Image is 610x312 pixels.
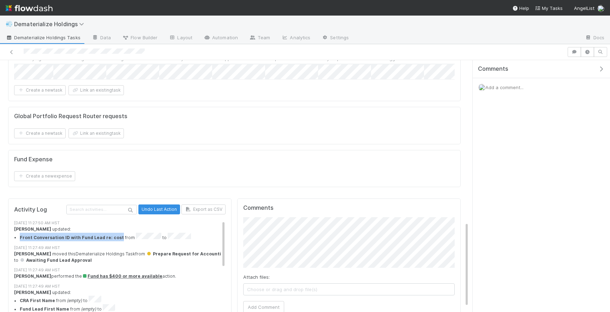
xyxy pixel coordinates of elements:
span: Prepare Request for Accounti [146,251,221,256]
span: Add a comment... [485,85,524,90]
span: Awaiting Fund Lead Approval [19,258,92,263]
strong: Front Conversation ID with Fund Lead re: cost [20,235,124,240]
div: [DATE] 11:27:49 AM HST [14,245,226,251]
img: avatar_e0ab5a02-4425-4644-8eca-231d5bcccdf4.png [478,84,485,91]
img: avatar_e0ab5a02-4425-4644-8eca-231d5bcccdf4.png [597,5,604,12]
a: Settings [316,33,354,44]
div: Help [512,5,529,12]
li: from to [20,296,226,304]
h5: Activity Log [14,206,65,213]
strong: [PERSON_NAME] [14,226,51,232]
strong: [PERSON_NAME] [14,251,51,256]
strong: [PERSON_NAME] [14,273,51,279]
a: Data [86,33,116,44]
li: from to [20,233,226,241]
span: Choose or drag and drop file(s) [244,284,454,295]
div: [DATE] 11:27:50 AM HST [14,220,226,226]
label: Attach files: [243,273,270,281]
strong: [PERSON_NAME] [14,290,51,295]
span: Comments [478,65,508,73]
em: (empty) [81,307,96,312]
strong: CRA First Name [20,298,55,304]
strong: Fund Lead First Name [20,307,69,312]
button: Create a newtask [14,85,66,95]
button: Create a newtask [14,128,66,138]
img: logo-inverted-e16ddd16eac7371096b0.svg [6,2,53,14]
a: Team [244,33,276,44]
div: moved this Dematerialize Holdings Task from to [14,251,226,264]
a: Flow Builder [116,33,163,44]
div: updated: [14,226,226,241]
button: Link an existingtask [68,85,124,95]
a: My Tasks [535,5,563,12]
span: Dematerialize Holdings [14,21,88,28]
span: 💨 [6,21,13,27]
span: Flow Builder [122,34,157,41]
button: Undo Last Action [138,204,180,214]
a: Docs [579,33,610,44]
h5: Fund Expense [14,156,53,163]
div: [DATE] 11:27:49 AM HST [14,283,226,289]
button: Link an existingtask [68,128,124,138]
div: performed the action. [14,273,226,279]
button: Export as CSV [181,204,226,214]
a: Fund has $400 or more available [82,273,162,279]
span: My Tasks [535,5,563,11]
button: Create a newexpense [14,171,75,181]
a: Analytics [276,33,316,44]
h5: Global Portfolio Request Router requests [14,113,127,120]
h5: Comments [243,204,455,212]
span: AngelList [574,5,594,11]
a: Automation [198,33,244,44]
span: Dematerialize Holdings Tasks [6,34,80,41]
div: [DATE] 11:27:49 AM HST [14,267,226,273]
a: Layout [163,33,198,44]
em: (empty) [67,298,82,304]
input: Search activities... [66,205,137,214]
